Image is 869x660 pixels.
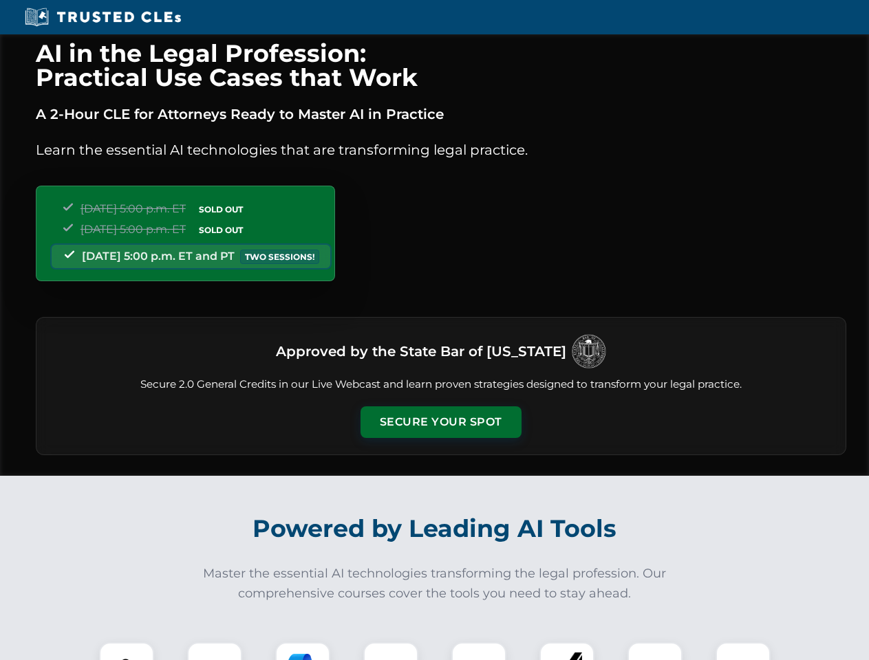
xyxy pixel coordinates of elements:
span: [DATE] 5:00 p.m. ET [81,223,186,236]
h3: Approved by the State Bar of [US_STATE] [276,339,566,364]
p: Learn the essential AI technologies that are transforming legal practice. [36,139,846,161]
img: Logo [572,334,606,368]
button: Secure Your Spot [361,406,522,438]
span: SOLD OUT [194,202,248,217]
h2: Powered by Leading AI Tools [54,505,816,553]
p: A 2-Hour CLE for Attorneys Ready to Master AI in Practice [36,103,846,125]
h1: AI in the Legal Profession: Practical Use Cases that Work [36,41,846,89]
img: Trusted CLEs [21,7,185,27]
p: Secure 2.0 General Credits in our Live Webcast and learn proven strategies designed to transform ... [53,377,829,393]
span: SOLD OUT [194,223,248,237]
p: Master the essential AI technologies transforming the legal profession. Our comprehensive courses... [194,564,676,604]
span: [DATE] 5:00 p.m. ET [81,202,186,215]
